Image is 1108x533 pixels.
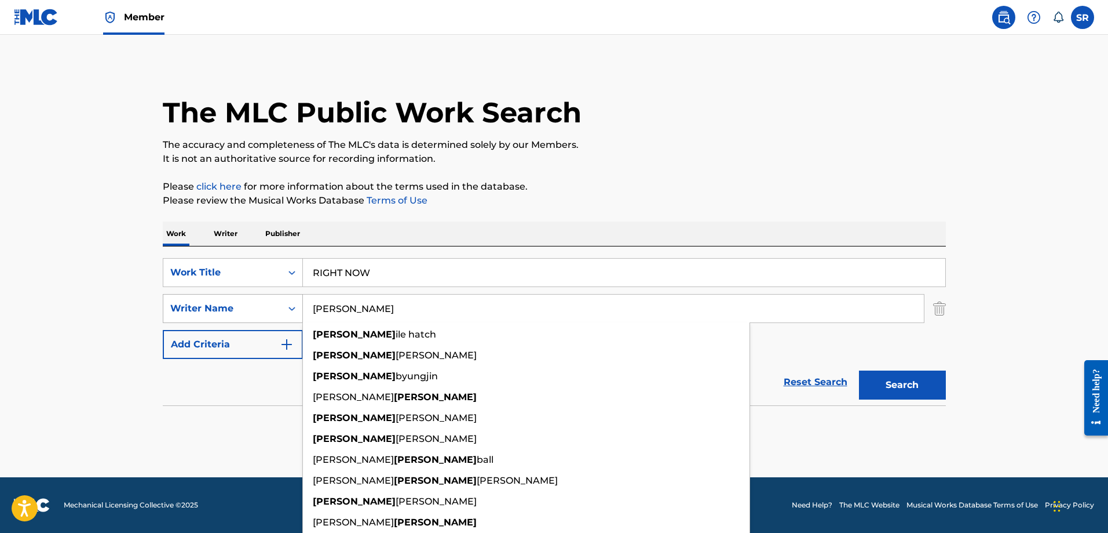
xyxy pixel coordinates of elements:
[163,152,946,166] p: It is not an authoritative source for recording information.
[196,181,242,192] a: click here
[1045,500,1094,510] a: Privacy Policy
[313,475,394,486] span: [PERSON_NAME]
[778,369,853,395] a: Reset Search
[1071,6,1094,29] div: User Menu
[313,391,394,403] span: [PERSON_NAME]
[396,350,477,361] span: [PERSON_NAME]
[64,500,198,510] span: Mechanical Licensing Collective © 2025
[1054,489,1061,524] div: Drag
[210,222,241,246] p: Writer
[396,371,438,382] span: byungjin
[1076,351,1108,445] iframe: Resource Center
[170,266,275,280] div: Work Title
[163,330,303,359] button: Add Criteria
[103,10,117,24] img: Top Rightsholder
[313,329,396,340] strong: [PERSON_NAME]
[163,138,946,152] p: The accuracy and completeness of The MLC's data is determined solely by our Members.
[262,222,303,246] p: Publisher
[394,517,477,528] strong: [PERSON_NAME]
[14,498,50,512] img: logo
[124,10,164,24] span: Member
[14,9,58,26] img: MLC Logo
[163,222,189,246] p: Work
[1052,12,1064,23] div: Notifications
[163,194,946,208] p: Please review the Musical Works Database
[163,180,946,194] p: Please for more information about the terms used in the database.
[313,496,396,507] strong: [PERSON_NAME]
[163,95,582,130] h1: The MLC Public Work Search
[1022,6,1045,29] div: Help
[313,517,394,528] span: [PERSON_NAME]
[477,475,558,486] span: [PERSON_NAME]
[280,338,294,351] img: 9d2ae6d4665cec9f34b9.svg
[1027,10,1041,24] img: help
[396,433,477,444] span: [PERSON_NAME]
[364,195,427,206] a: Terms of Use
[396,329,436,340] span: ile hatch
[394,454,477,465] strong: [PERSON_NAME]
[394,475,477,486] strong: [PERSON_NAME]
[906,500,1038,510] a: Musical Works Database Terms of Use
[170,302,275,316] div: Writer Name
[313,433,396,444] strong: [PERSON_NAME]
[313,454,394,465] span: [PERSON_NAME]
[396,412,477,423] span: [PERSON_NAME]
[859,371,946,400] button: Search
[313,412,396,423] strong: [PERSON_NAME]
[163,258,946,405] form: Search Form
[313,350,396,361] strong: [PERSON_NAME]
[396,496,477,507] span: [PERSON_NAME]
[792,500,832,510] a: Need Help?
[394,391,477,403] strong: [PERSON_NAME]
[992,6,1015,29] a: Public Search
[313,371,396,382] strong: [PERSON_NAME]
[933,294,946,323] img: Delete Criterion
[997,10,1011,24] img: search
[839,500,899,510] a: The MLC Website
[477,454,493,465] span: ball
[1050,477,1108,533] iframe: Chat Widget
